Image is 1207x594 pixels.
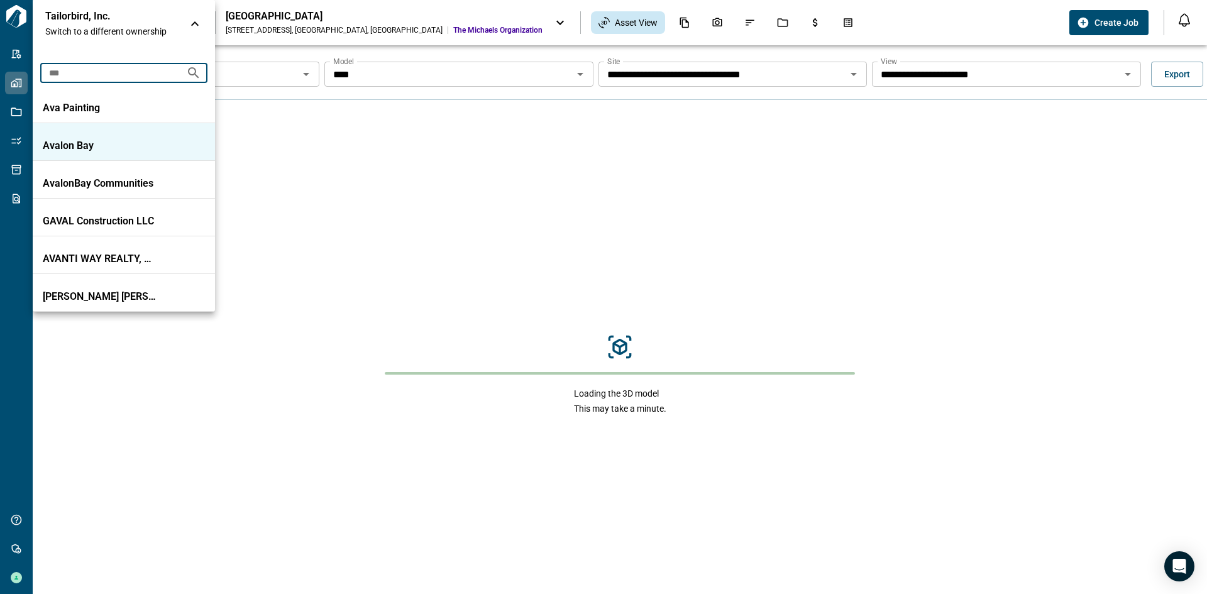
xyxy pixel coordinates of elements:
p: Ava Painting [43,102,156,114]
div: Open Intercom Messenger [1164,551,1194,581]
button: Search organizations [181,60,206,85]
p: Tailorbird, Inc. [45,10,158,23]
p: [PERSON_NAME] [PERSON_NAME] [43,290,156,303]
p: AvalonBay Communities [43,177,156,190]
p: AVANTI WAY REALTY, LLC [43,253,156,265]
p: Avalon Bay [43,140,156,152]
p: GAVAL Construction LLC [43,215,156,228]
span: Switch to a different ownership [45,25,177,38]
